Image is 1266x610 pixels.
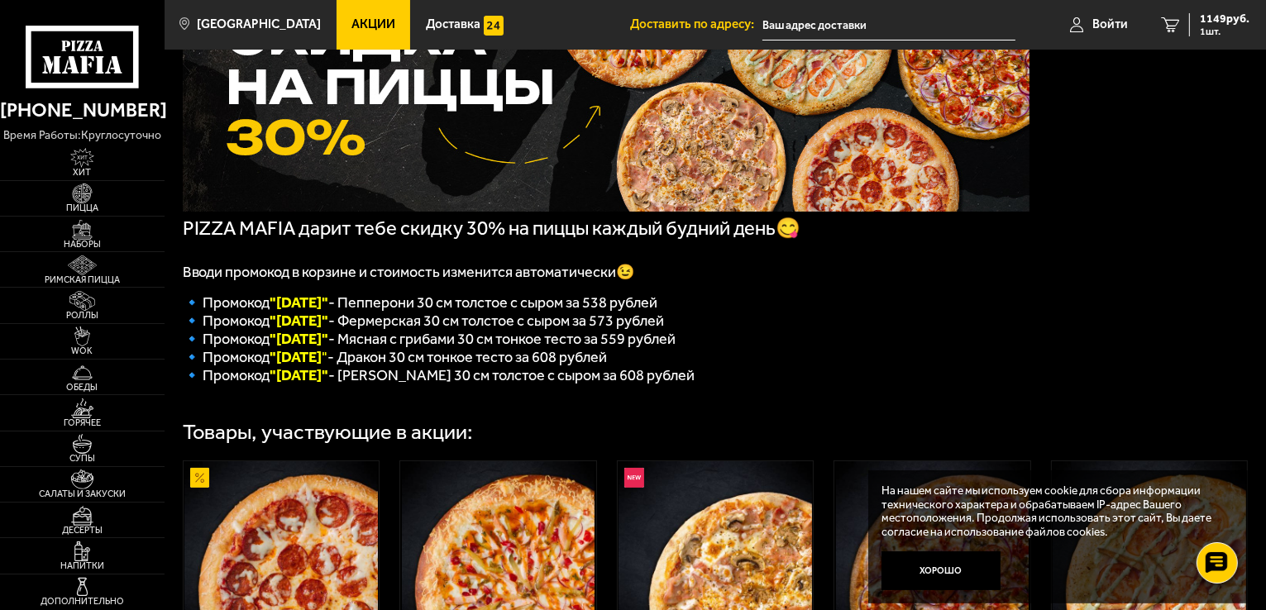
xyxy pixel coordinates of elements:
font: "[DATE]" [270,366,329,384]
img: Новинка [624,468,644,488]
font: "[DATE]" [270,330,329,348]
span: 🔹 Промокод - Фермерская 30 см толстое с сыром за 573 рублей [183,312,665,330]
span: 1 шт. [1200,26,1249,36]
font: " [270,348,328,366]
span: Войти [1092,18,1128,31]
span: Доставить по адресу: [630,18,762,31]
img: 15daf4d41897b9f0e9f617042186c801.svg [484,16,504,36]
font: "[DATE]" [270,293,329,312]
span: 🔹 Промокод - [PERSON_NAME] 30 см толстое с сыром за 608 рублей [183,366,695,384]
img: Акционный [190,468,210,488]
b: "[DATE] [270,348,322,366]
font: "[DATE]" [270,312,329,330]
span: PIZZA MAFIA дарит тебе скидку 30% на пиццы каждый будний день😋 [183,217,801,240]
span: Доставка [426,18,480,31]
span: 🔹 Промокод - Дракон 30 см тонкое тесто за 608 рублей [183,348,608,366]
span: 1149 руб. [1200,13,1249,25]
div: Товары, участвующие в акции: [183,422,474,443]
span: 🔹 Промокод - Мясная с грибами 30 см тонкое тесто за 559 рублей [183,330,676,348]
span: Вводи промокод в корзине и стоимость изменится автоматически😉 [183,263,635,281]
span: Акции [351,18,395,31]
input: Ваш адрес доставки [762,10,1015,41]
p: На нашем сайте мы используем cookie для сбора информации технического характера и обрабатываем IP... [881,484,1225,538]
button: Хорошо [881,551,1001,591]
span: [GEOGRAPHIC_DATA] [197,18,321,31]
span: 🔹 Промокод - Пепперони 30 см толстое с сыром за 538 рублей [183,293,658,312]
